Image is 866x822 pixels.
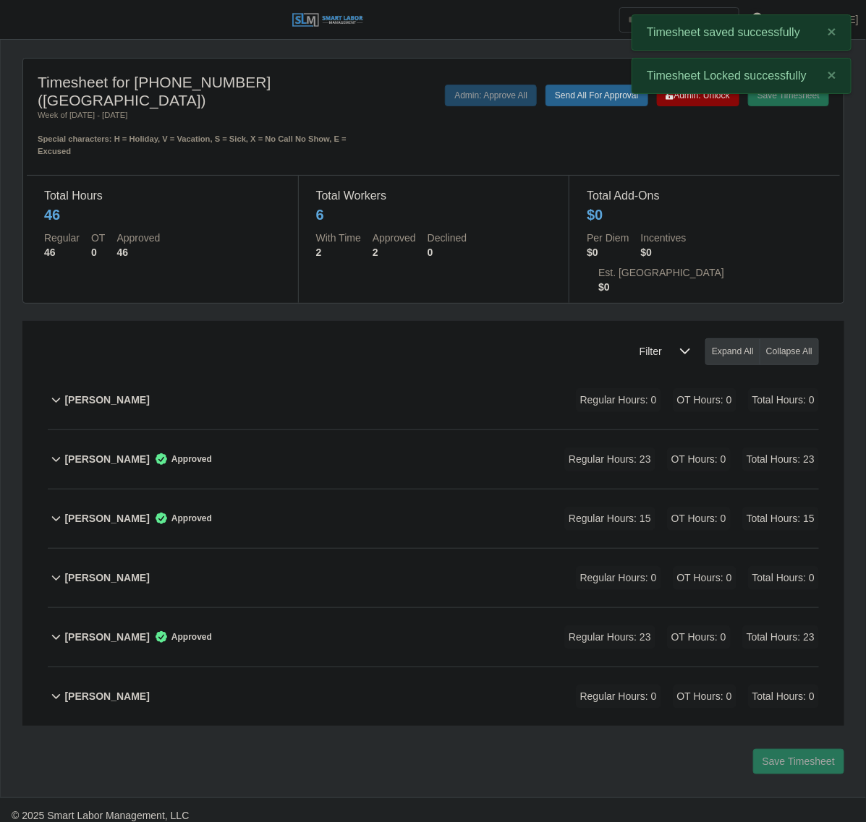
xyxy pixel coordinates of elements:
[44,205,60,225] div: 46
[44,245,80,260] dd: 46
[760,338,819,365] button: Collapse All
[445,85,537,106] button: Admin: Approve All
[641,231,687,245] dt: Incentives
[587,231,629,245] dt: Per Diem
[632,58,852,94] div: Timesheet Locked successfully
[564,507,655,531] span: Regular Hours: 15
[619,7,739,33] input: Search
[673,388,736,412] span: OT Hours: 0
[742,448,819,471] span: Total Hours: 23
[64,689,149,704] b: [PERSON_NAME]
[48,667,819,726] button: [PERSON_NAME] Regular Hours: 0 OT Hours: 0 Total Hours: 0
[667,448,731,471] span: OT Hours: 0
[38,73,355,109] h4: Timesheet for [PHONE_NUMBER] ([GEOGRAPHIC_DATA])
[705,338,760,365] button: Expand All
[428,231,467,245] dt: Declined
[748,566,819,590] span: Total Hours: 0
[742,507,819,531] span: Total Hours: 15
[38,109,355,121] div: Week of [DATE] - [DATE]
[48,489,819,548] button: [PERSON_NAME] Approved Regular Hours: 15 OT Hours: 0 Total Hours: 15
[12,810,189,821] span: © 2025 Smart Labor Management, LLC
[641,245,687,260] dd: $0
[64,630,149,645] b: [PERSON_NAME]
[316,205,324,225] div: 6
[631,338,671,365] span: Filter
[742,625,819,649] span: Total Hours: 23
[38,121,355,158] div: Special characters: H = Holiday, V = Vacation, S = Sick, X = No Call No Show, E = Excused
[598,280,724,294] dd: $0
[316,187,552,205] dt: Total Workers
[667,507,731,531] span: OT Hours: 0
[673,566,736,590] span: OT Hours: 0
[64,570,149,586] b: [PERSON_NAME]
[150,452,212,466] span: Approved
[316,245,361,260] dd: 2
[564,448,655,471] span: Regular Hours: 23
[748,685,819,708] span: Total Hours: 0
[828,67,836,83] span: ×
[48,549,819,607] button: [PERSON_NAME] Regular Hours: 0 OT Hours: 0 Total Hours: 0
[587,205,603,225] div: $0
[667,625,731,649] span: OT Hours: 0
[576,388,661,412] span: Regular Hours: 0
[576,685,661,708] span: Regular Hours: 0
[598,265,724,280] dt: Est. [GEOGRAPHIC_DATA]
[150,630,212,644] span: Approved
[373,245,416,260] dd: 2
[44,187,281,205] dt: Total Hours
[546,85,648,106] button: Send All For Approval
[292,12,364,28] img: SLM Logo
[44,231,80,245] dt: Regular
[64,511,149,526] b: [PERSON_NAME]
[564,625,655,649] span: Regular Hours: 23
[64,393,149,408] b: [PERSON_NAME]
[48,608,819,667] button: [PERSON_NAME] Approved Regular Hours: 23 OT Hours: 0 Total Hours: 23
[373,231,416,245] dt: Approved
[48,371,819,429] button: [PERSON_NAME] Regular Hours: 0 OT Hours: 0 Total Hours: 0
[776,12,859,27] a: [PERSON_NAME]
[428,245,467,260] dd: 0
[316,231,361,245] dt: With Time
[116,245,160,260] dd: 46
[673,685,736,708] span: OT Hours: 0
[587,187,823,205] dt: Total Add-Ons
[587,245,629,260] dd: $0
[48,430,819,489] button: [PERSON_NAME] Approved Regular Hours: 23 OT Hours: 0 Total Hours: 23
[91,245,105,260] dd: 0
[632,14,852,51] div: Timesheet saved successfully
[91,231,105,245] dt: OT
[705,338,819,365] div: bulk actions
[576,566,661,590] span: Regular Hours: 0
[64,452,149,467] b: [PERSON_NAME]
[116,231,160,245] dt: Approved
[753,749,844,774] button: Save Timesheet
[150,511,212,526] span: Approved
[748,388,819,412] span: Total Hours: 0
